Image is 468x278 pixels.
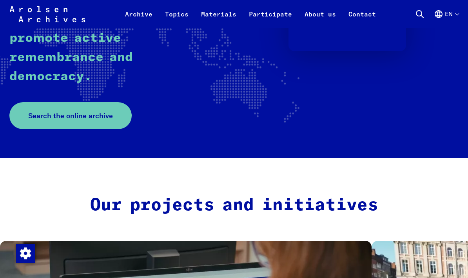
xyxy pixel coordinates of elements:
h2: Our projects and initiatives [68,195,400,216]
a: Search the online archive [9,102,132,129]
button: English, language selection [434,9,459,28]
a: Participate [243,9,298,28]
img: Change consent [16,244,35,263]
nav: Primary [119,5,382,23]
a: Archive [119,9,159,28]
a: Contact [342,9,382,28]
a: Materials [195,9,243,28]
a: Topics [159,9,195,28]
a: About us [298,9,342,28]
div: Change consent [16,244,34,262]
span: Search the online archive [28,110,113,121]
